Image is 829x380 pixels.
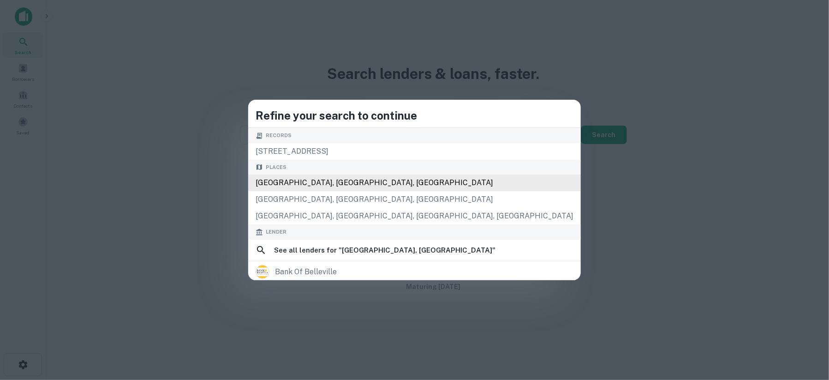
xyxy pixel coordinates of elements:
[248,191,581,208] div: [GEOGRAPHIC_DATA], [GEOGRAPHIC_DATA], [GEOGRAPHIC_DATA]
[266,132,292,139] span: Records
[248,143,581,160] div: [STREET_ADDRESS]
[266,163,286,171] span: Places
[266,228,286,236] span: Lender
[274,245,495,256] h6: See all lenders for " [GEOGRAPHIC_DATA], [GEOGRAPHIC_DATA] "
[248,175,581,191] div: [GEOGRAPHIC_DATA], [GEOGRAPHIC_DATA], [GEOGRAPHIC_DATA]
[248,208,581,224] div: [GEOGRAPHIC_DATA], [GEOGRAPHIC_DATA], [GEOGRAPHIC_DATA], [GEOGRAPHIC_DATA]
[783,277,829,321] iframe: Chat Widget
[248,262,581,282] a: bank of belleville
[256,107,573,124] h4: Refine your search to continue
[275,265,337,279] div: bank of belleville
[256,265,269,278] img: picture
